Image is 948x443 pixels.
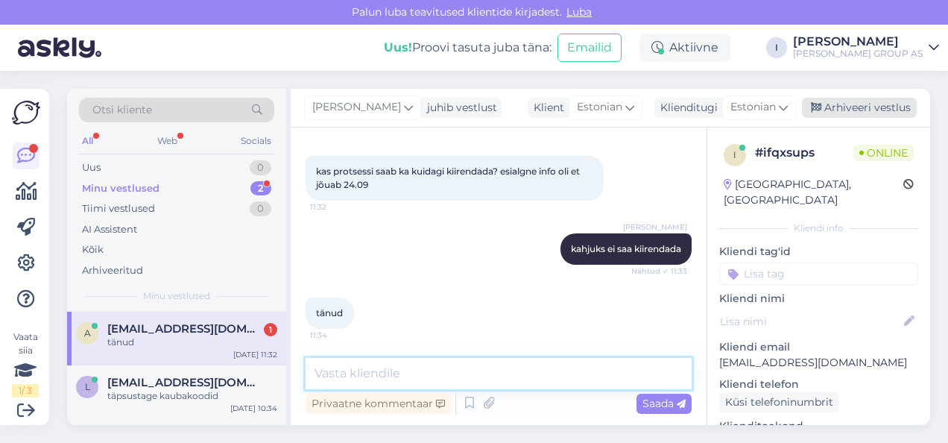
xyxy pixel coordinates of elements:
[107,336,277,349] div: tänud
[654,100,718,116] div: Klienditugi
[623,221,687,233] span: [PERSON_NAME]
[238,131,274,151] div: Socials
[719,244,918,260] p: Kliendi tag'id
[730,99,776,116] span: Estonian
[82,222,137,237] div: AI Assistent
[631,266,687,277] span: Nähtud ✓ 11:33
[421,100,497,116] div: juhib vestlust
[82,160,101,175] div: Uus
[639,34,730,61] div: Aktiivne
[306,394,451,414] div: Privaatne kommentaar
[107,322,262,336] span: argo@sakusporting.ee
[719,392,839,412] div: Küsi telefoninumbrit
[384,40,412,54] b: Uus!
[79,131,96,151] div: All
[755,144,853,162] div: # ifqxsups
[143,289,210,303] span: Minu vestlused
[557,34,622,62] button: Emailid
[82,263,143,278] div: Arhiveeritud
[230,403,277,414] div: [DATE] 10:34
[528,100,564,116] div: Klient
[793,36,939,60] a: [PERSON_NAME][PERSON_NAME] GROUP AS
[766,37,787,58] div: I
[719,339,918,355] p: Kliendi email
[802,98,917,118] div: Arhiveeri vestlus
[312,99,401,116] span: [PERSON_NAME]
[642,397,686,410] span: Saada
[562,5,596,19] span: Luba
[384,39,552,57] div: Proovi tasuta juba täna:
[719,291,918,307] p: Kliendi nimi
[310,201,366,213] span: 11:32
[793,48,923,60] div: [PERSON_NAME] GROUP AS
[82,201,155,216] div: Tiimi vestlused
[12,384,39,398] div: 1 / 3
[107,389,277,403] div: täpsustage kaubakoodid
[233,349,277,360] div: [DATE] 11:32
[719,355,918,371] p: [EMAIL_ADDRESS][DOMAIN_NAME]
[316,166,582,190] span: kas protsessi saab ka kuidagi kiirendada? esialgne info oli et jõuab 24.09
[250,160,271,175] div: 0
[250,201,271,216] div: 0
[577,99,622,116] span: Estonian
[719,263,918,285] input: Lisa tag
[84,327,91,339] span: a
[720,313,901,330] input: Lisa nimi
[250,181,271,196] div: 2
[82,242,104,257] div: Kõik
[12,330,39,398] div: Vaata siia
[154,131,180,151] div: Web
[264,323,277,336] div: 1
[316,307,343,318] span: tänud
[107,376,262,389] span: lelo.liive@gmal.com
[853,145,914,161] span: Online
[85,381,90,392] span: l
[571,243,681,254] span: kahjuks ei saa kiirendada
[92,102,152,118] span: Otsi kliente
[310,330,366,341] span: 11:34
[82,181,159,196] div: Minu vestlused
[733,149,736,160] span: i
[12,101,40,125] img: Askly Logo
[719,418,918,434] p: Klienditeekond
[724,177,903,208] div: [GEOGRAPHIC_DATA], [GEOGRAPHIC_DATA]
[719,377,918,392] p: Kliendi telefon
[719,221,918,235] div: Kliendi info
[793,36,923,48] div: [PERSON_NAME]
